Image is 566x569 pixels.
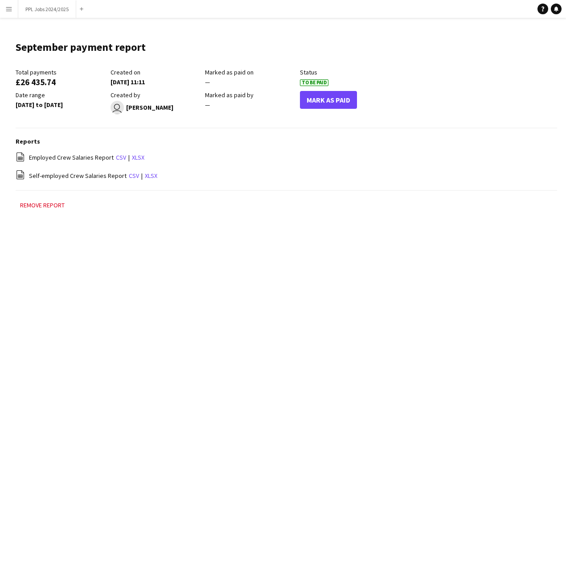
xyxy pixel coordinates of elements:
div: Marked as paid on [205,68,295,76]
div: Created on [111,68,201,76]
span: — [205,101,210,109]
div: Marked as paid by [205,91,295,99]
a: csv [116,153,126,161]
a: csv [129,172,139,180]
h3: Reports [16,137,557,145]
span: — [205,78,210,86]
div: | [16,170,557,181]
div: Status [300,68,390,76]
div: £26 435.74 [16,78,106,86]
a: xlsx [145,172,157,180]
div: | [16,152,557,163]
div: [DATE] 11:11 [111,78,201,86]
button: Mark As Paid [300,91,357,109]
div: Total payments [16,68,106,76]
div: Date range [16,91,106,99]
span: Employed Crew Salaries Report [29,153,114,161]
div: Created by [111,91,201,99]
div: [PERSON_NAME] [111,101,201,114]
button: PPL Jobs 2024/2025 [18,0,76,18]
div: [DATE] to [DATE] [16,101,106,109]
span: To Be Paid [300,79,328,86]
button: Remove report [16,200,69,210]
h1: September payment report [16,41,146,54]
a: xlsx [132,153,144,161]
span: Self-employed Crew Salaries Report [29,172,127,180]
